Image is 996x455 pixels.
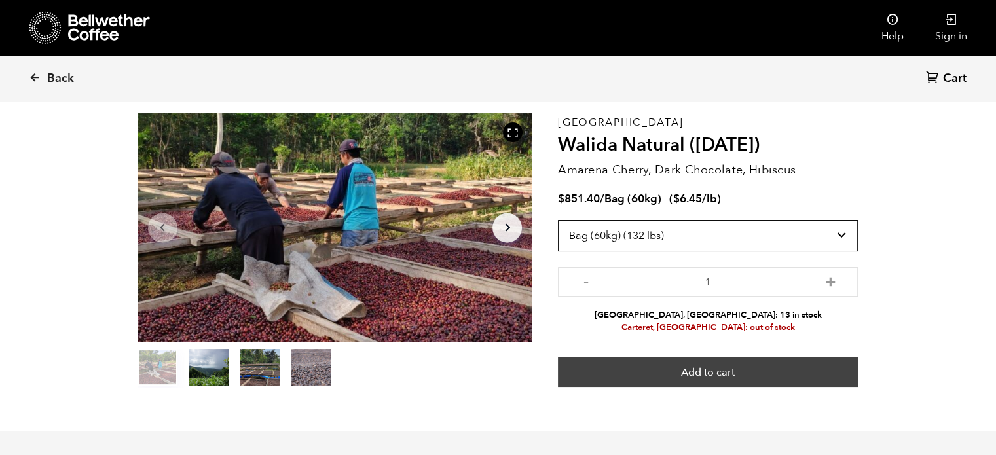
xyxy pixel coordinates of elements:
span: Bag (60kg) [604,191,661,206]
span: $ [558,191,564,206]
a: Cart [926,70,970,88]
span: / [600,191,604,206]
li: [GEOGRAPHIC_DATA], [GEOGRAPHIC_DATA]: 13 in stock [558,309,858,321]
span: $ [673,191,680,206]
button: Add to cart [558,357,858,387]
button: + [822,274,838,287]
bdi: 6.45 [673,191,702,206]
bdi: 851.40 [558,191,600,206]
li: Carteret, [GEOGRAPHIC_DATA]: out of stock [558,321,858,334]
span: Back [47,71,74,86]
span: /lb [702,191,717,206]
span: ( ) [669,191,721,206]
p: Amarena Cherry, Dark Chocolate, Hibiscus [558,161,858,179]
h2: Walida Natural ([DATE]) [558,134,858,156]
button: - [578,274,594,287]
span: Cart [943,71,967,86]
